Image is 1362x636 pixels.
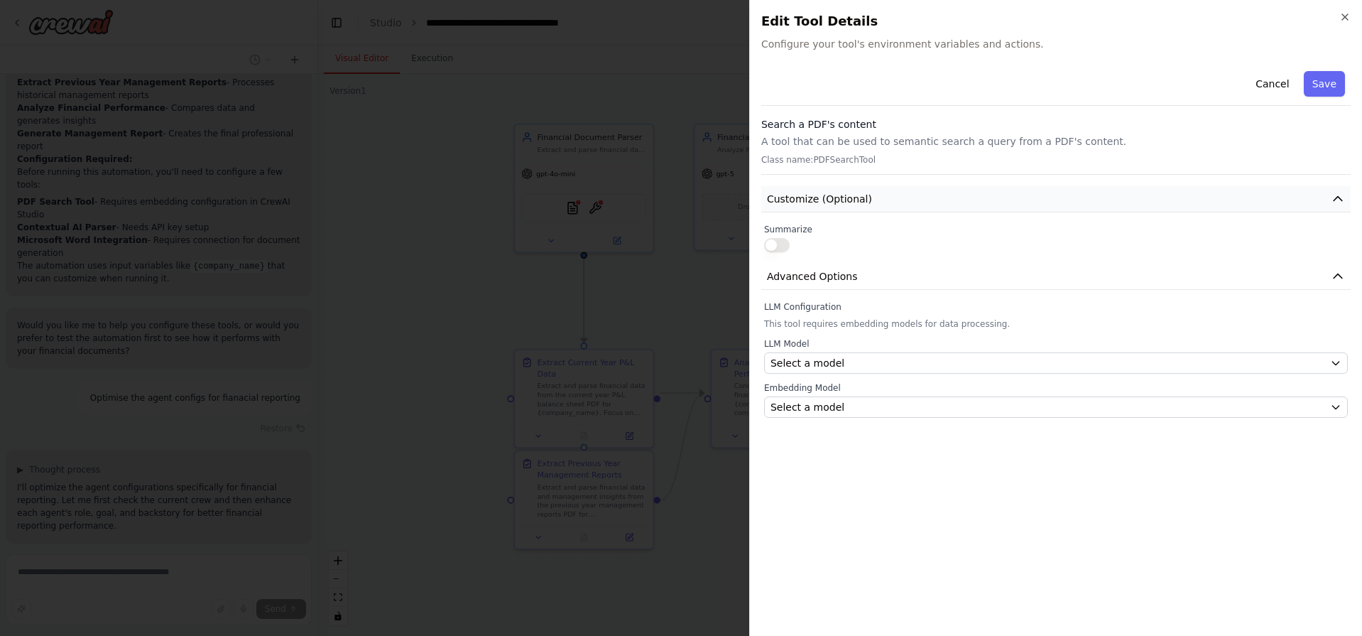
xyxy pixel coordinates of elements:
[764,318,1348,330] p: This tool requires embedding models for data processing.
[761,264,1351,290] button: Advanced Options
[764,382,1348,394] label: Embedding Model
[764,301,1348,313] label: LLM Configuration
[764,338,1348,350] label: LLM Model
[1247,71,1297,97] button: Cancel
[761,11,1351,31] h2: Edit Tool Details
[764,352,1348,374] button: Select a model
[770,400,844,414] span: Select a model
[767,269,858,284] span: Advanced Options
[761,134,1351,149] p: A tool that can be used to semantic search a query from a PDF's content.
[770,356,844,370] span: Select a model
[761,37,1351,51] span: Configure your tool's environment variables and actions.
[761,154,1351,166] p: Class name: PDFSearchTool
[1304,71,1345,97] button: Save
[761,117,1351,131] h3: Search a PDF's content
[764,397,1348,418] button: Select a model
[767,192,872,206] span: Customize (Optional)
[764,224,1348,235] label: Summarize
[761,186,1351,212] button: Customize (Optional)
